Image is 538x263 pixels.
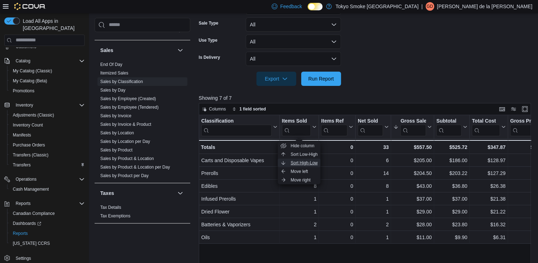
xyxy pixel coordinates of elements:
div: Subtotal [436,118,462,136]
button: Catalog [1,56,87,66]
button: Hide column [278,141,320,150]
div: $21.38 [472,195,505,203]
button: Operations [13,175,39,184]
button: All [246,35,341,49]
div: $36.80 [436,182,467,190]
button: Transfers [7,160,87,170]
a: Tax Exemptions [100,213,130,218]
button: Inventory Count [7,120,87,130]
span: Feedback [280,3,302,10]
span: Sales by Product & Location per Day [100,164,170,170]
div: $37.00 [393,195,432,203]
p: Tokyo Smoke [GEOGRAPHIC_DATA] [335,2,419,11]
div: Taxes [95,203,190,223]
div: $127.29 [472,169,505,177]
a: Sales by Product & Location [100,156,154,161]
div: 1 [358,233,389,242]
span: 1 field sorted [239,106,266,112]
button: Gross Sales [393,118,432,136]
button: Cash Management [7,184,87,194]
span: Operations [13,175,85,184]
span: Sales by Product & Location [100,156,154,161]
div: $16.32 [472,220,505,229]
button: Total Cost [472,118,505,136]
button: All [246,17,341,32]
button: Move right [278,176,320,184]
span: Inventory [13,101,85,109]
a: Adjustments (Classic) [10,111,57,119]
div: 0 [321,195,353,203]
div: 0 [321,143,353,151]
div: $29.00 [436,207,467,216]
span: Reports [10,229,85,238]
button: Catalog [13,57,33,65]
span: Transfers (Classic) [13,152,48,158]
a: Itemized Sales [100,71,128,76]
button: Display options [509,105,518,113]
span: Dashboards [13,221,41,226]
button: Sales [176,46,185,55]
span: [US_STATE] CCRS [13,241,50,246]
div: Giuseppe de la Rosa [426,2,434,11]
div: $186.00 [436,156,467,165]
span: Operations [16,176,37,182]
span: Tax Details [100,205,121,210]
span: Washington CCRS [10,239,85,248]
button: Settings [1,253,87,263]
span: Sales by Invoice [100,113,131,119]
div: $205.00 [393,156,432,165]
div: $29.00 [393,207,432,216]
div: 0 [321,169,353,177]
span: Move left [291,169,308,174]
a: Transfers [10,161,33,169]
div: $347.87 [472,143,505,151]
div: Carts and Disposable Vapes [201,156,277,165]
div: Batteries & Vaporizers [201,220,277,229]
span: Reports [16,201,31,206]
div: Items Sold [282,118,311,136]
button: Move left [278,167,320,176]
button: Operations [1,174,87,184]
span: Sales by Product [100,147,133,153]
button: Subtotal [436,118,467,136]
div: Items Sold [282,118,311,124]
span: Transfers [10,161,85,169]
span: Cash Management [13,186,49,192]
button: Items Ref [321,118,353,136]
span: Run Report [308,75,334,82]
button: Inventory [1,100,87,110]
a: Cash Management [10,185,52,194]
a: Sales by Day [100,88,126,93]
span: Export [261,72,292,86]
a: Sales by Classification [100,79,143,84]
div: Sales [95,60,190,183]
a: Sales by Location per Day [100,139,150,144]
input: Dark Mode [308,3,323,10]
span: Sales by Employee (Tendered) [100,104,159,110]
span: Load All Apps in [GEOGRAPHIC_DATA] [20,17,85,32]
div: $128.97 [472,156,505,165]
button: Transfers (Classic) [7,150,87,160]
div: Net Sold [358,118,383,124]
div: Classification [201,118,272,136]
div: 0 [321,156,353,165]
div: Classification [201,118,272,124]
button: 1 field sorted [229,105,269,113]
a: Sales by Invoice & Product [100,122,151,127]
button: All [246,52,341,66]
div: Prerolls [201,169,277,177]
button: Promotions [7,86,87,96]
div: 2 [282,220,316,229]
h3: Taxes [100,190,114,197]
span: Sort Low-High [291,151,318,157]
div: Edibles [201,182,277,190]
a: Purchase Orders [10,141,48,149]
a: Dashboards [10,219,44,228]
h3: Sales [100,47,113,54]
span: Catalog [16,58,30,64]
p: | [421,2,423,11]
button: Inventory [13,101,36,109]
span: Move right [291,177,310,183]
span: Sort High-Low [291,160,318,166]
